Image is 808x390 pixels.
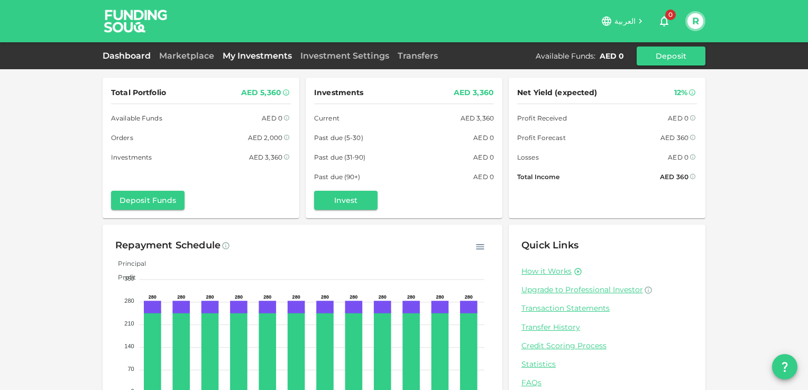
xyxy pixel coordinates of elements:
[314,152,365,163] span: Past due (31-90)
[521,266,572,276] a: How it Works
[124,298,134,304] tspan: 280
[536,51,595,61] div: Available Funds :
[296,51,393,61] a: Investment Settings
[668,152,688,163] div: AED 0
[772,354,797,379] button: question
[111,113,162,124] span: Available Funds
[668,113,688,124] div: AED 0
[517,132,566,143] span: Profit Forecast
[262,113,282,124] div: AED 0
[521,341,693,351] a: Credit Scoring Process
[521,322,693,332] a: Transfer History
[473,132,494,143] div: AED 0
[110,259,146,267] span: Principal
[124,343,134,349] tspan: 140
[674,86,687,99] div: 12%
[314,191,378,210] button: Invest
[115,237,221,254] div: Repayment Schedule
[314,86,363,99] span: Investments
[314,171,361,182] span: Past due (90+)
[687,13,703,29] button: R
[600,51,624,61] div: AED 0
[665,10,676,20] span: 0
[241,86,281,99] div: AED 5,360
[127,366,134,372] tspan: 70
[637,47,705,66] button: Deposit
[517,86,598,99] span: Net Yield (expected)
[660,171,688,182] div: AED 360
[517,152,539,163] span: Losses
[393,51,442,61] a: Transfers
[314,113,339,124] span: Current
[218,51,296,61] a: My Investments
[461,113,494,124] div: AED 3,360
[521,303,693,313] a: Transaction Statements
[521,359,693,369] a: Statistics
[111,191,185,210] button: Deposit Funds
[124,275,134,282] tspan: 350
[111,86,166,99] span: Total Portfolio
[521,239,579,251] span: Quick Links
[654,11,675,32] button: 0
[473,171,494,182] div: AED 0
[111,132,133,143] span: Orders
[521,285,693,295] a: Upgrade to Professional Investor
[111,152,152,163] span: Investments
[614,16,636,26] span: العربية
[103,51,155,61] a: Dashboard
[124,320,134,327] tspan: 210
[521,378,693,388] a: FAQs
[473,152,494,163] div: AED 0
[521,285,643,294] span: Upgrade to Professional Investor
[110,273,136,281] span: Profit
[314,132,363,143] span: Past due (5-30)
[517,171,559,182] span: Total Income
[660,132,688,143] div: AED 360
[248,132,282,143] div: AED 2,000
[454,86,494,99] div: AED 3,360
[249,152,282,163] div: AED 3,360
[155,51,218,61] a: Marketplace
[517,113,567,124] span: Profit Received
